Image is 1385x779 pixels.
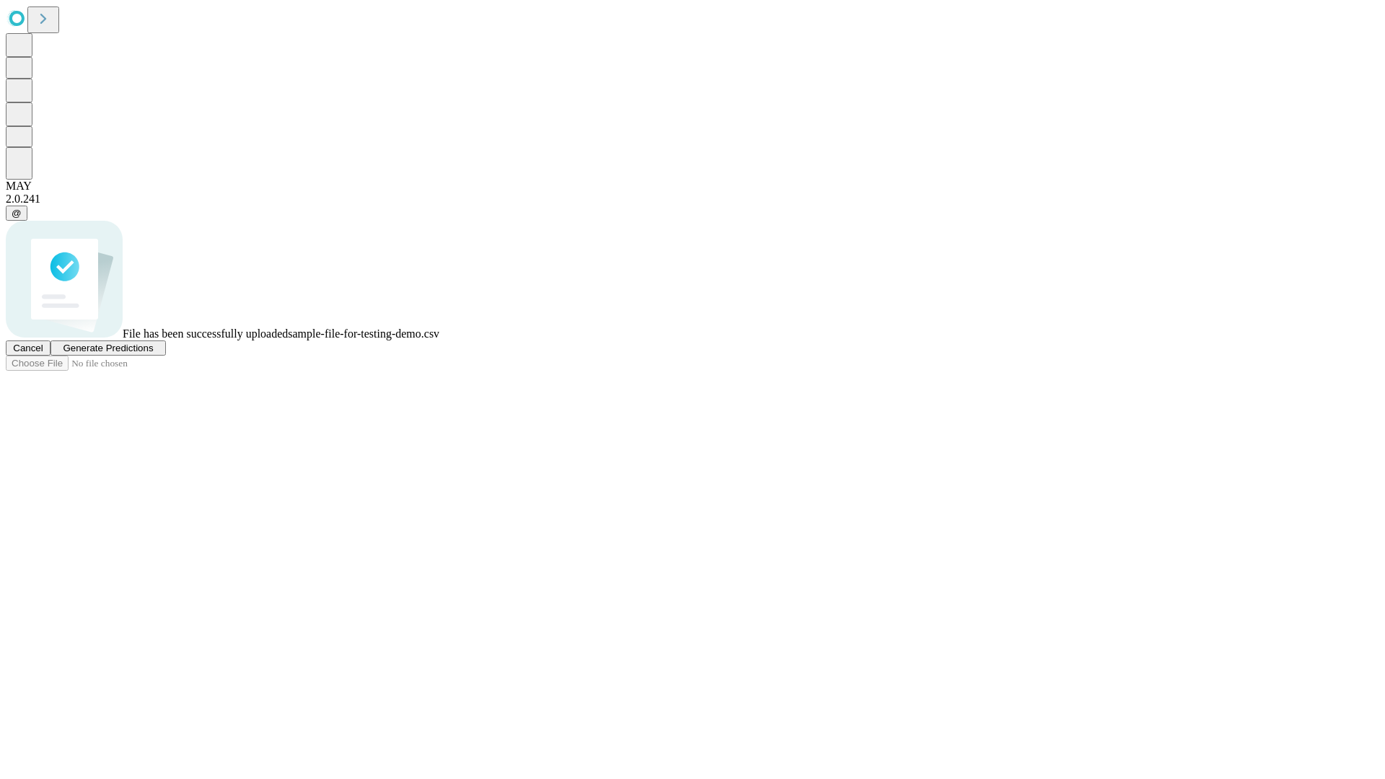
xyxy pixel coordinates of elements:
button: Cancel [6,340,50,356]
button: Generate Predictions [50,340,166,356]
span: @ [12,208,22,219]
button: @ [6,206,27,221]
span: Generate Predictions [63,343,153,353]
span: Cancel [13,343,43,353]
div: 2.0.241 [6,193,1379,206]
span: sample-file-for-testing-demo.csv [288,327,439,340]
span: File has been successfully uploaded [123,327,288,340]
div: MAY [6,180,1379,193]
